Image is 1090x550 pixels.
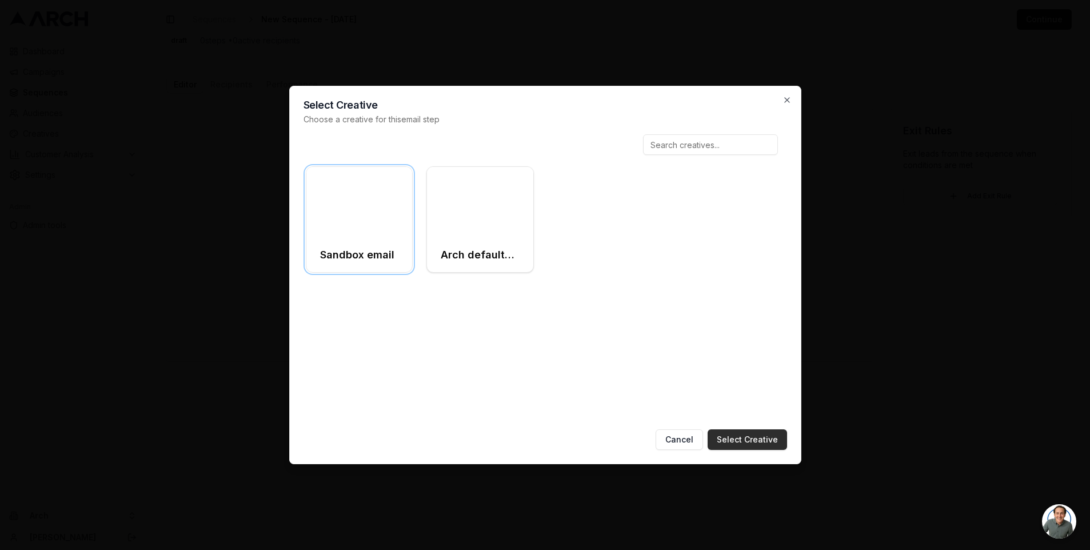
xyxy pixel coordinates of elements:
[656,429,703,450] button: Cancel
[304,100,787,110] h2: Select Creative
[441,247,520,263] h3: Arch default email template
[708,429,787,450] button: Select Creative
[643,134,778,155] input: Search creatives...
[320,247,394,263] h3: Sandbox email
[304,114,787,125] p: Choose a creative for this email step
